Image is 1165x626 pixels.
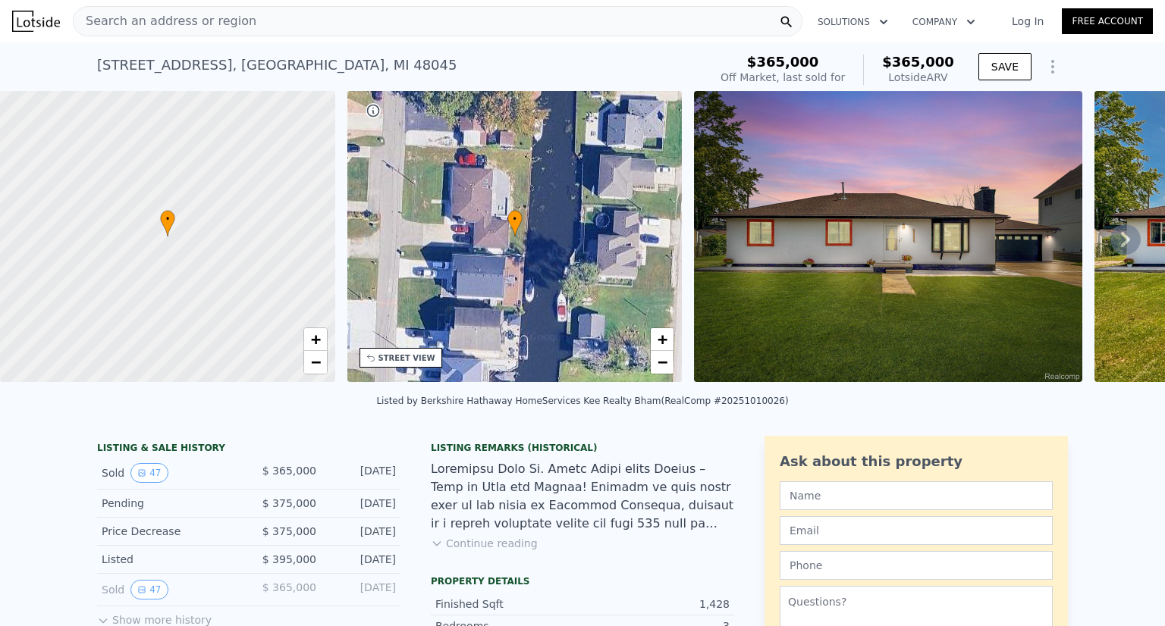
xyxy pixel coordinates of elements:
span: • [160,212,175,226]
span: • [507,212,523,226]
a: Zoom out [651,351,674,374]
button: SAVE [978,53,1032,80]
div: [STREET_ADDRESS] , [GEOGRAPHIC_DATA] , MI 48045 [97,55,457,76]
div: • [160,210,175,236]
div: Loremipsu Dolo Si. Ametc Adipi elits Doeius – Temp in Utla etd Magnaa! Enimadm ve quis nostr exer... [431,460,734,533]
span: $ 375,000 [262,497,316,509]
div: LISTING & SALE HISTORY [97,442,400,457]
button: Continue reading [431,536,538,551]
a: Log In [994,14,1062,29]
div: Property details [431,575,734,587]
img: Sale: 139703444 Parcel: 54663944 [694,91,1082,382]
div: Listed by Berkshire Hathaway HomeServices Kee Realty Bham (RealComp #20251010026) [376,396,788,406]
div: Listed [102,552,237,567]
span: + [310,330,320,349]
div: Finished Sqft [435,596,582,612]
input: Name [780,481,1053,510]
span: $365,000 [882,54,954,70]
span: Search an address or region [74,12,256,30]
div: Listing Remarks (Historical) [431,442,734,454]
div: [DATE] [328,463,396,483]
span: + [658,330,667,349]
span: − [658,352,667,371]
button: View historical data [130,463,168,483]
input: Email [780,516,1053,545]
a: Free Account [1062,8,1153,34]
div: Sold [102,463,237,483]
div: Sold [102,580,237,599]
span: − [310,352,320,371]
button: Show Options [1038,52,1068,82]
span: $ 375,000 [262,525,316,537]
div: [DATE] [328,552,396,567]
button: View historical data [130,580,168,599]
div: Lotside ARV [882,70,954,85]
span: $ 365,000 [262,465,316,477]
input: Phone [780,551,1053,580]
div: Ask about this property [780,451,1053,472]
button: Company [900,8,988,36]
a: Zoom in [304,328,327,351]
span: $365,000 [747,54,819,70]
div: Pending [102,496,237,511]
a: Zoom out [304,351,327,374]
div: [DATE] [328,496,396,511]
div: Off Market, last sold for [721,70,845,85]
span: $ 395,000 [262,553,316,565]
button: Solutions [805,8,900,36]
div: STREET VIEW [378,352,435,364]
div: [DATE] [328,524,396,539]
div: 1,428 [582,596,730,612]
div: Price Decrease [102,524,237,539]
div: • [507,210,523,236]
a: Zoom in [651,328,674,351]
img: Lotside [12,11,60,32]
span: $ 365,000 [262,581,316,593]
div: [DATE] [328,580,396,599]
